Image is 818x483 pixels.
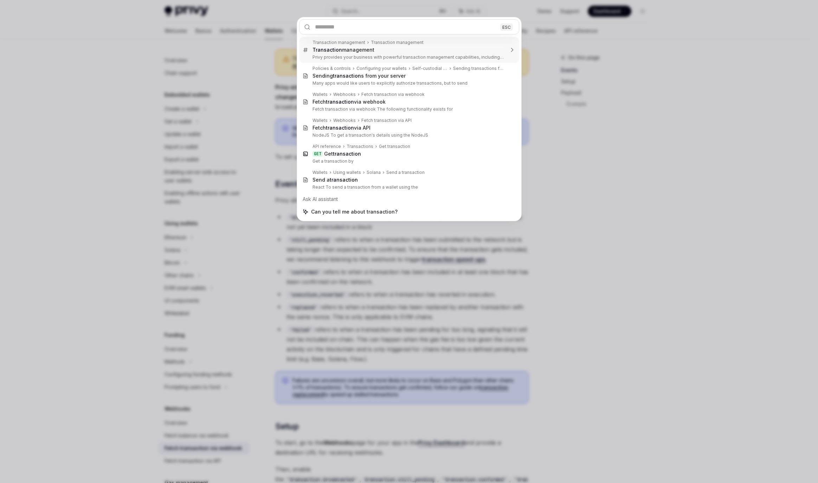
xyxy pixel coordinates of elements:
[386,170,425,175] div: Send a transaction
[333,73,361,79] b: transaction
[313,66,351,71] div: Policies & controls
[313,106,504,112] p: Fetch transaction via webhook The following functionality exists for
[311,208,398,215] span: Can you tell me about transaction?
[326,125,354,131] b: transaction
[313,54,504,60] p: Privy provides your business with powerful transaction management capabilities, including: Treasury
[361,118,412,123] div: Fetch transaction via API
[356,66,407,71] div: Configuring your wallets
[313,151,323,157] div: GET
[313,118,328,123] div: Wallets
[299,193,519,205] div: Ask AI assistant
[313,177,358,183] div: Send a
[313,40,365,45] div: Transaction management
[313,99,386,105] div: Fetch via webhook
[313,144,341,149] div: API reference
[313,47,374,53] div: management
[371,40,424,45] div: Transaction management
[324,151,361,157] div: Get
[347,144,373,149] div: Transactions
[333,118,356,123] div: Webhooks
[367,170,381,175] div: Solana
[379,144,410,149] div: Get transaction
[313,184,504,190] p: React To send a transaction from a wallet using the
[313,92,328,97] div: Wallets
[313,125,371,131] div: Fetch via API
[330,177,358,183] b: transaction
[500,23,513,31] div: ESC
[313,73,406,79] div: Sending s from your server
[313,132,504,138] p: NodeJS To get a transaction's details using the NodeJS
[453,66,504,71] div: Sending transactions from your server
[313,158,504,164] p: Get a transaction by
[326,99,354,105] b: transaction
[412,66,448,71] div: Self-custodial user wallets
[313,80,504,86] p: Many apps would like users to explicitly authorize transactions, but to send
[333,170,361,175] div: Using wallets
[333,92,356,97] div: Webhooks
[333,151,361,157] b: transaction
[313,170,328,175] div: Wallets
[361,92,425,97] div: Fetch transaction via webhook
[313,47,342,53] b: Transaction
